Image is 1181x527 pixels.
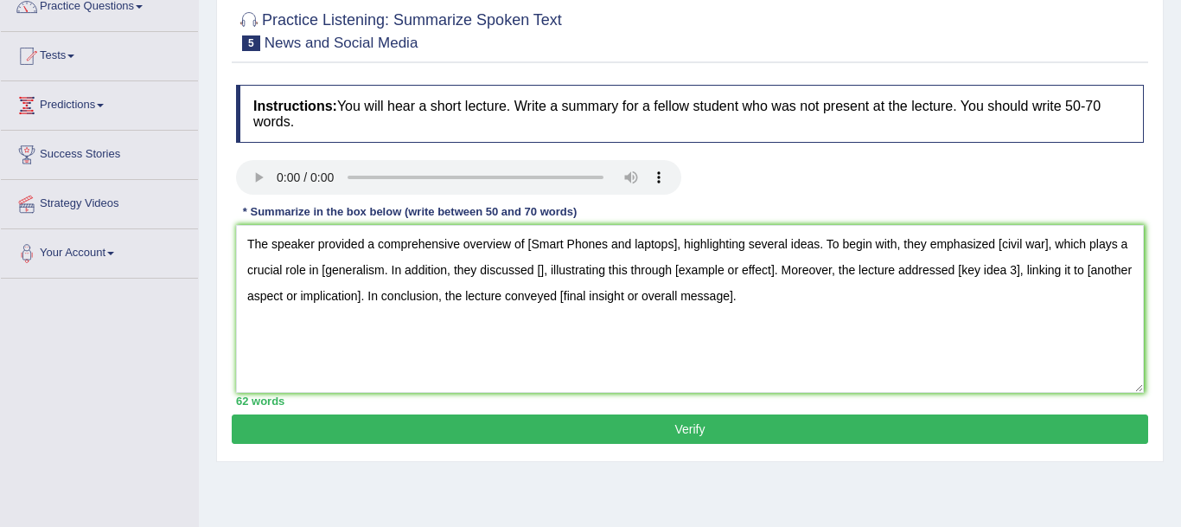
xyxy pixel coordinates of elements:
div: * Summarize in the box below (write between 50 and 70 words) [236,203,584,220]
h2: Practice Listening: Summarize Spoken Text [236,8,562,51]
h4: You will hear a short lecture. Write a summary for a fellow student who was not present at the le... [236,85,1144,143]
a: Strategy Videos [1,180,198,223]
a: Your Account [1,229,198,273]
a: Predictions [1,81,198,125]
span: 5 [242,35,260,51]
button: Verify [232,415,1148,444]
small: News and Social Media [265,35,418,51]
div: 62 words [236,393,1144,409]
a: Tests [1,32,198,75]
b: Instructions: [253,99,337,113]
a: Success Stories [1,131,198,174]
